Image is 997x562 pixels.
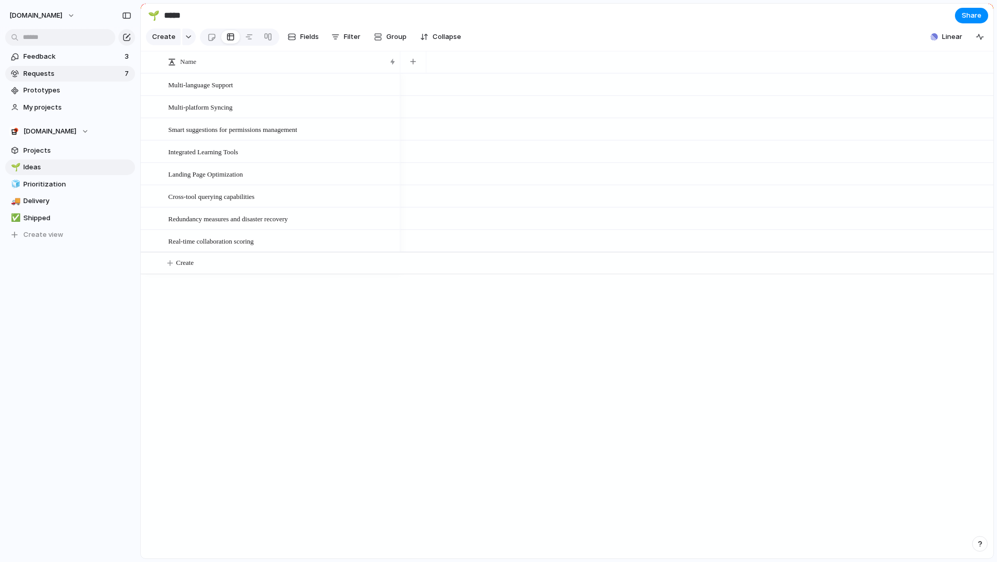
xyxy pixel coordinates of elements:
span: [DOMAIN_NAME] [9,10,62,21]
a: Feedback3 [5,49,135,64]
button: Share [955,8,988,23]
span: Landing Page Optimization [168,168,243,180]
a: Requests7 [5,66,135,82]
button: Linear [926,29,966,45]
span: Projects [23,145,131,156]
button: 🚚 [9,196,20,206]
span: Ideas [23,162,131,172]
div: ✅ [11,212,18,224]
span: Multi-language Support [168,78,233,90]
span: My projects [23,102,131,113]
span: Filter [344,32,360,42]
span: Create view [23,230,63,240]
span: Delivery [23,196,131,206]
div: 🌱 [11,162,18,173]
a: 🌱Ideas [5,159,135,175]
button: Group [369,29,412,45]
button: Fields [284,29,323,45]
a: ✅Shipped [5,210,135,226]
span: 3 [125,51,131,62]
button: 🧊 [9,179,20,190]
button: Create [146,29,181,45]
span: Create [176,258,194,268]
button: Filter [327,29,365,45]
span: Shipped [23,213,131,223]
span: Redundancy measures and disaster recovery [168,212,288,224]
div: 🌱 [148,8,159,22]
div: 🧊 [11,178,18,190]
span: [DOMAIN_NAME] [23,126,76,137]
button: [DOMAIN_NAME] [5,7,80,24]
span: Name [180,57,196,67]
button: Create view [5,227,135,243]
span: Requests [23,69,122,79]
span: Collapse [433,32,461,42]
span: Create [152,32,176,42]
span: Feedback [23,51,122,62]
span: Share [962,10,981,21]
a: Prototypes [5,83,135,98]
div: 🚚 [11,195,18,207]
button: ✅ [9,213,20,223]
button: Collapse [416,29,465,45]
span: Prototypes [23,85,131,96]
a: 🧊Prioritization [5,177,135,192]
a: Projects [5,143,135,158]
span: Group [386,32,407,42]
span: Linear [942,32,962,42]
button: [DOMAIN_NAME] [5,124,135,139]
button: 🌱 [145,7,162,24]
span: 7 [125,69,131,79]
a: 🚚Delivery [5,193,135,209]
span: Cross-tool querying capabilities [168,190,254,202]
button: 🌱 [9,162,20,172]
span: Fields [300,32,319,42]
a: My projects [5,100,135,115]
span: Multi-platform Syncing [168,101,233,113]
span: Real-time collaboration scoring [168,235,254,247]
span: Prioritization [23,179,131,190]
span: Integrated Learning Tools [168,145,238,157]
span: Smart suggestions for permissions management [168,123,297,135]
